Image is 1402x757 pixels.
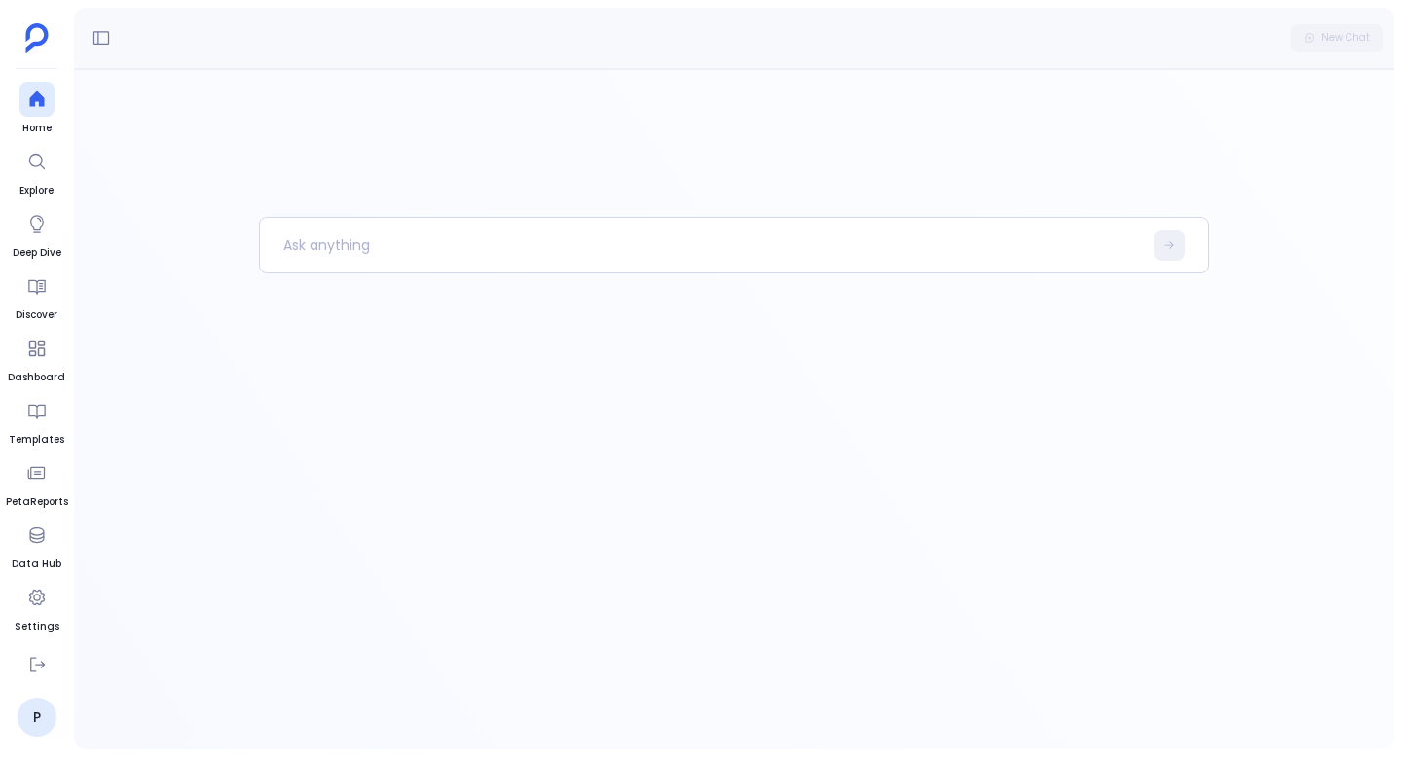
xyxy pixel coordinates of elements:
a: Deep Dive [13,206,61,261]
span: Dashboard [8,370,65,385]
a: Data Hub [12,518,61,572]
a: Settings [15,580,59,634]
span: Data Hub [12,557,61,572]
a: Home [19,82,55,136]
span: Deep Dive [13,245,61,261]
a: P [18,698,56,737]
span: PetaReports [6,494,68,510]
span: Explore [19,183,55,198]
a: Explore [19,144,55,198]
a: Discover [16,269,57,323]
a: Dashboard [8,331,65,385]
a: Templates [9,393,64,448]
span: Discover [16,307,57,323]
img: petavue logo [25,23,49,53]
a: PetaReports [6,455,68,510]
span: Settings [15,619,59,634]
span: Templates [9,432,64,448]
span: Home [19,121,55,136]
